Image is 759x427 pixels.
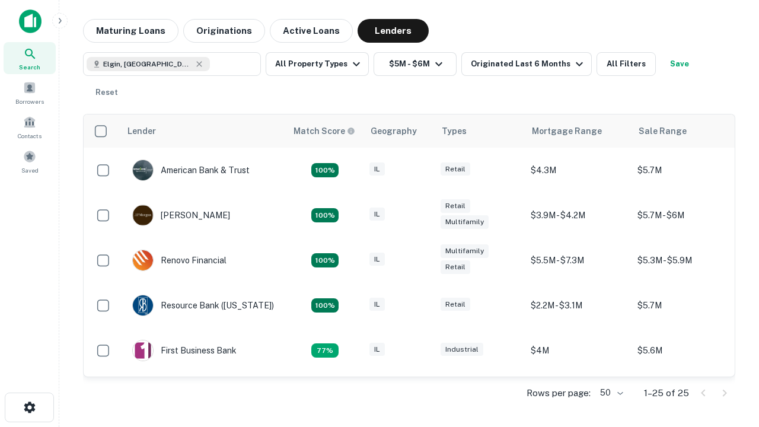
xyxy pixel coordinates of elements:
div: IL [369,253,385,266]
iframe: Chat Widget [700,332,759,389]
span: Saved [21,165,39,175]
div: Geography [371,124,417,138]
div: Multifamily [441,215,489,229]
img: picture [133,295,153,316]
img: picture [133,250,153,270]
div: Matching Properties: 3, hasApolloMatch: undefined [311,343,339,358]
img: capitalize-icon.png [19,9,42,33]
h6: Match Score [294,125,353,138]
th: Types [435,114,525,148]
div: IL [369,343,385,356]
div: IL [369,208,385,221]
td: $5.6M [632,328,738,373]
span: Contacts [18,131,42,141]
div: Retail [441,298,470,311]
div: Types [442,124,467,138]
td: $5.3M - $5.9M [632,238,738,283]
a: Search [4,42,56,74]
a: Contacts [4,111,56,143]
div: IL [369,298,385,311]
div: Matching Properties: 7, hasApolloMatch: undefined [311,163,339,177]
button: Lenders [358,19,429,43]
td: $5.1M [632,373,738,418]
button: $5M - $6M [374,52,457,76]
div: Sale Range [639,124,687,138]
div: Matching Properties: 4, hasApolloMatch: undefined [311,298,339,313]
div: Mortgage Range [532,124,602,138]
div: Multifamily [441,244,489,258]
div: Capitalize uses an advanced AI algorithm to match your search with the best lender. The match sco... [294,125,355,138]
button: Active Loans [270,19,353,43]
td: $4M [525,328,632,373]
p: Rows per page: [527,386,591,400]
td: $4.3M [525,148,632,193]
td: $5.7M [632,148,738,193]
div: IL [369,162,385,176]
a: Saved [4,145,56,177]
div: Lender [127,124,156,138]
th: Lender [120,114,286,148]
th: Sale Range [632,114,738,148]
div: Matching Properties: 4, hasApolloMatch: undefined [311,208,339,222]
div: Retail [441,199,470,213]
div: Retail [441,162,470,176]
a: Borrowers [4,77,56,109]
div: 50 [595,384,625,401]
td: $2.2M - $3.1M [525,283,632,328]
td: $5.5M - $7.3M [525,238,632,283]
div: [PERSON_NAME] [132,205,230,226]
button: Originated Last 6 Months [461,52,592,76]
button: Save your search to get updates of matches that match your search criteria. [661,52,699,76]
span: Search [19,62,40,72]
span: Elgin, [GEOGRAPHIC_DATA], [GEOGRAPHIC_DATA] [103,59,192,69]
button: All Property Types [266,52,369,76]
div: American Bank & Trust [132,160,250,181]
td: $5.7M - $6M [632,193,738,238]
td: $3.9M - $4.2M [525,193,632,238]
th: Mortgage Range [525,114,632,148]
div: Retail [441,260,470,274]
img: picture [133,205,153,225]
div: Matching Properties: 4, hasApolloMatch: undefined [311,253,339,267]
div: Industrial [441,343,483,356]
span: Borrowers [15,97,44,106]
button: Originations [183,19,265,43]
p: 1–25 of 25 [644,386,689,400]
button: Maturing Loans [83,19,178,43]
div: First Business Bank [132,340,237,361]
img: picture [133,340,153,361]
div: Originated Last 6 Months [471,57,586,71]
div: Resource Bank ([US_STATE]) [132,295,274,316]
button: Reset [88,81,126,104]
td: $3.1M [525,373,632,418]
th: Geography [363,114,435,148]
th: Capitalize uses an advanced AI algorithm to match your search with the best lender. The match sco... [286,114,363,148]
div: Renovo Financial [132,250,227,271]
button: All Filters [597,52,656,76]
img: picture [133,160,153,180]
td: $5.7M [632,283,738,328]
